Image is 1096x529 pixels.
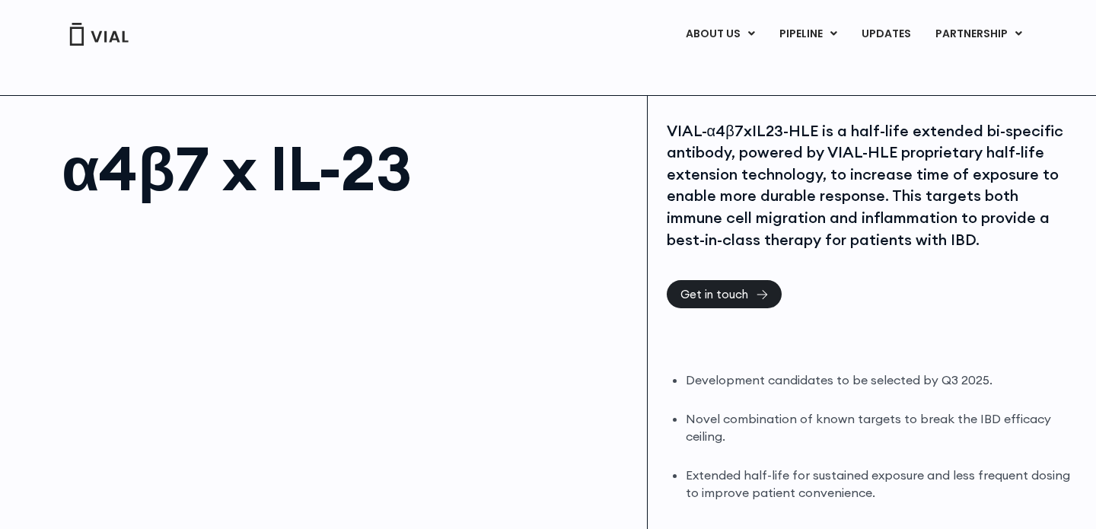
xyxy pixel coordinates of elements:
[686,467,1073,502] li: Extended half-life for sustained exposure and less frequent dosing to improve patient convenience.
[923,21,1034,47] a: PARTNERSHIPMenu Toggle
[686,371,1073,389] li: Development candidates to be selected by Q3 2025.
[62,138,632,199] h1: α4β7 x IL-23
[849,21,922,47] a: UPDATES
[686,410,1073,445] li: Novel combination of known targets to break the IBD efficacy ceiling.
[667,280,782,308] a: Get in touch
[667,120,1073,251] div: VIAL-α4β7xIL23-HLE is a half-life extended bi-specific antibody, powered by VIAL-HLE proprietary ...
[680,288,748,300] span: Get in touch
[674,21,766,47] a: ABOUT USMenu Toggle
[68,23,129,46] img: Vial Logo
[767,21,849,47] a: PIPELINEMenu Toggle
